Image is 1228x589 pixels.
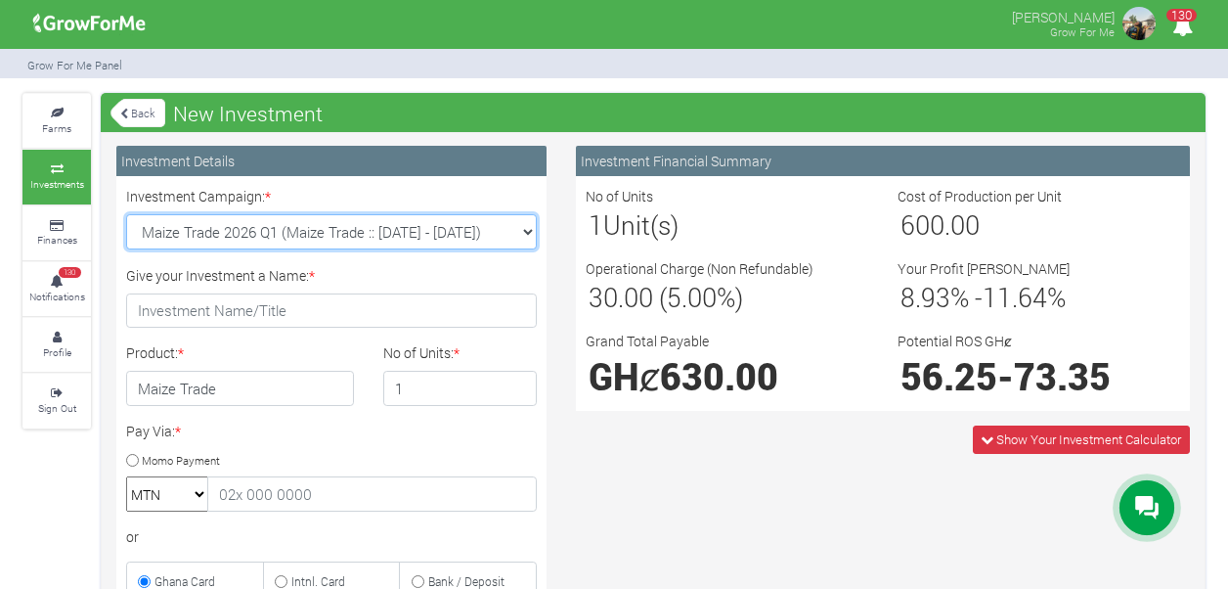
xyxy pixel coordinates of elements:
[586,258,813,279] label: Operational Charge (Non Refundable)
[22,94,91,148] a: Farms
[126,186,271,206] label: Investment Campaign:
[589,280,743,314] span: 30.00 (5.00%)
[126,454,139,467] input: Momo Payment
[43,345,71,359] small: Profile
[126,342,184,363] label: Product:
[1166,9,1197,22] span: 130
[1014,352,1111,400] span: 73.35
[589,207,603,242] span: 1
[126,526,537,547] div: or
[154,573,215,589] small: Ghana Card
[42,121,71,135] small: Farms
[900,207,980,242] span: 600.00
[138,575,151,588] input: Ghana Card
[1163,19,1202,37] a: 130
[900,354,1177,398] h1: -
[983,280,1047,314] span: 11.64
[1050,24,1115,39] small: Grow For Me
[126,371,354,406] h4: Maize Trade
[275,575,287,588] input: Intnl. Card
[38,401,76,415] small: Sign Out
[900,352,997,400] span: 56.25
[59,267,81,279] span: 130
[900,280,950,314] span: 8.93
[1163,4,1202,48] i: Notifications
[412,575,424,588] input: Bank / Deposit
[589,354,865,398] h1: GHȼ
[660,352,778,400] span: 630.00
[30,177,84,191] small: Investments
[22,374,91,428] a: Sign Out
[22,262,91,316] a: 130 Notifications
[110,97,165,129] a: Back
[383,342,460,363] label: No of Units:
[27,58,122,72] small: Grow For Me Panel
[586,186,653,206] label: No of Units
[996,430,1181,448] span: Show Your Investment Calculator
[22,150,91,204] a: Investments
[898,186,1062,206] label: Cost of Production per Unit
[126,294,537,329] input: Investment Name/Title
[126,421,181,441] label: Pay Via:
[126,265,315,286] label: Give your Investment a Name:
[586,331,709,351] label: Grand Total Payable
[207,476,537,512] input: 02x 000 0000
[116,146,547,176] div: Investment Details
[168,94,328,133] span: New Investment
[576,146,1190,176] div: Investment Financial Summary
[291,573,345,589] small: Intnl. Card
[898,258,1070,279] label: Your Profit [PERSON_NAME]
[142,452,220,467] small: Momo Payment
[1012,4,1115,27] p: [PERSON_NAME]
[900,282,1177,313] h3: % - %
[898,331,1012,351] label: Potential ROS GHȼ
[589,209,865,241] h3: Unit(s)
[428,573,504,589] small: Bank / Deposit
[37,233,77,247] small: Finances
[1119,4,1159,43] img: growforme image
[29,290,85,303] small: Notifications
[22,318,91,372] a: Profile
[26,4,153,43] img: growforme image
[22,206,91,260] a: Finances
